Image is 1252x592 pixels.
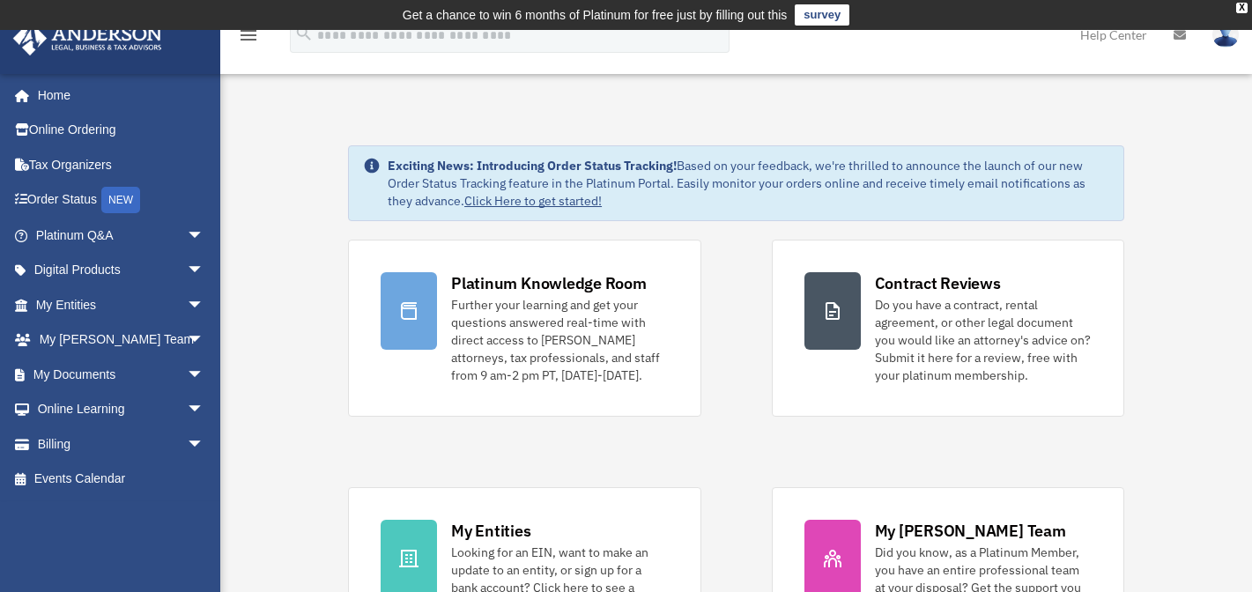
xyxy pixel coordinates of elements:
div: Further your learning and get your questions answered real-time with direct access to [PERSON_NAM... [451,296,668,384]
a: menu [238,31,259,46]
div: My [PERSON_NAME] Team [875,520,1066,542]
span: arrow_drop_down [187,322,222,359]
span: arrow_drop_down [187,357,222,393]
a: Home [12,78,222,113]
a: My [PERSON_NAME] Teamarrow_drop_down [12,322,231,358]
a: Platinum Q&Aarrow_drop_down [12,218,231,253]
a: Online Ordering [12,113,231,148]
span: arrow_drop_down [187,287,222,323]
span: arrow_drop_down [187,426,222,462]
a: Digital Productsarrow_drop_down [12,253,231,288]
i: search [294,24,314,43]
a: My Entitiesarrow_drop_down [12,287,231,322]
span: arrow_drop_down [187,392,222,428]
a: Online Learningarrow_drop_down [12,392,231,427]
div: Platinum Knowledge Room [451,272,647,294]
a: Order StatusNEW [12,182,231,218]
div: My Entities [451,520,530,542]
a: Events Calendar [12,462,231,497]
img: Anderson Advisors Platinum Portal [8,21,167,55]
div: Contract Reviews [875,272,1001,294]
div: close [1236,3,1248,13]
div: Do you have a contract, rental agreement, or other legal document you would like an attorney's ad... [875,296,1092,384]
a: Tax Organizers [12,147,231,182]
strong: Exciting News: Introducing Order Status Tracking! [388,158,677,174]
img: User Pic [1212,22,1239,48]
div: Get a chance to win 6 months of Platinum for free just by filling out this [403,4,788,26]
div: Based on your feedback, we're thrilled to announce the launch of our new Order Status Tracking fe... [388,157,1109,210]
span: arrow_drop_down [187,253,222,289]
a: My Documentsarrow_drop_down [12,357,231,392]
a: Platinum Knowledge Room Further your learning and get your questions answered real-time with dire... [348,240,700,417]
a: survey [795,4,849,26]
i: menu [238,25,259,46]
a: Billingarrow_drop_down [12,426,231,462]
a: Click Here to get started! [464,193,602,209]
a: Contract Reviews Do you have a contract, rental agreement, or other legal document you would like... [772,240,1124,417]
div: NEW [101,187,140,213]
span: arrow_drop_down [187,218,222,254]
